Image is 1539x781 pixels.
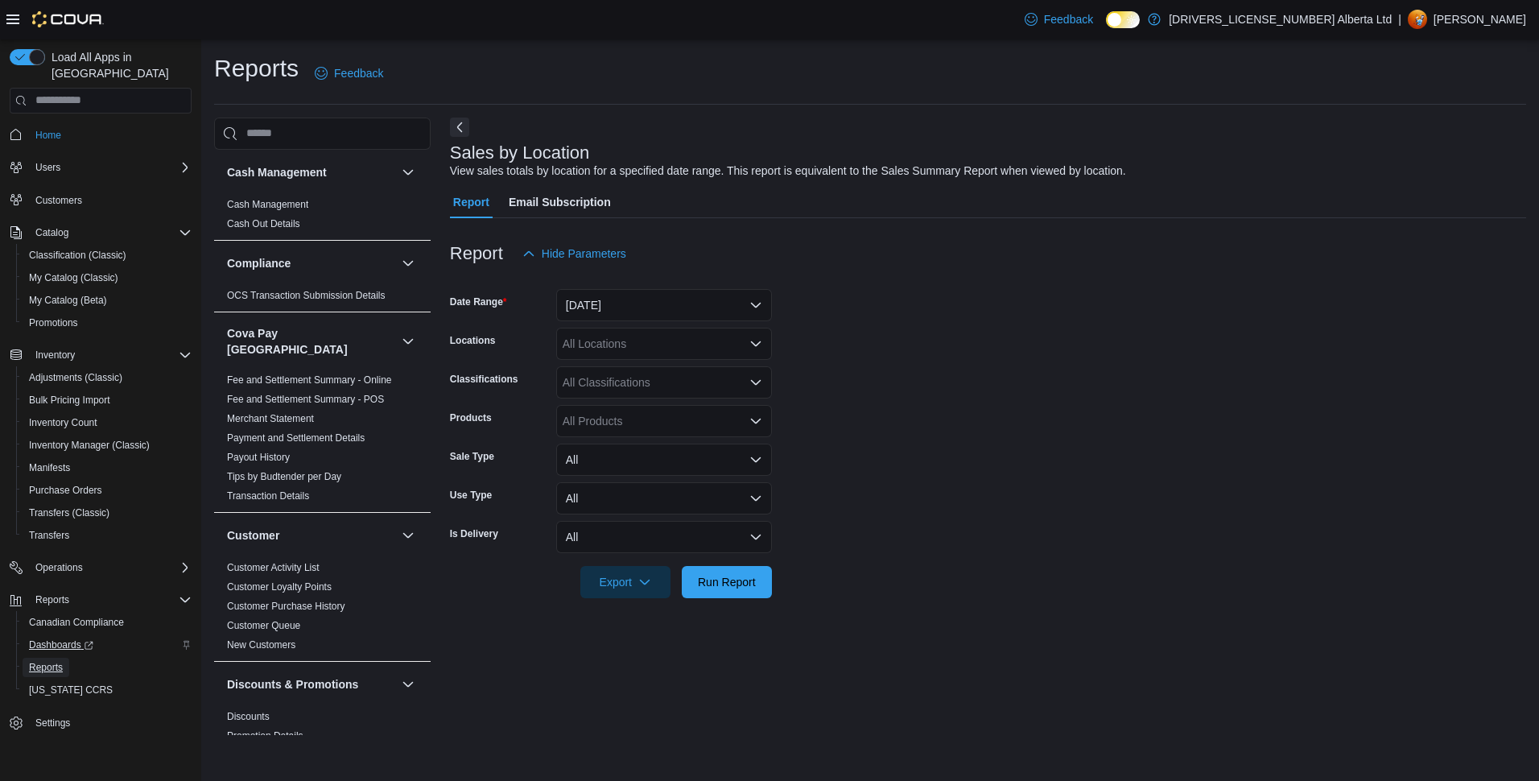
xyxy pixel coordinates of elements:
[23,680,192,700] span: Washington CCRS
[16,411,198,434] button: Inventory Count
[23,313,85,333] a: Promotions
[3,123,198,147] button: Home
[16,244,198,267] button: Classification (Classic)
[214,370,431,512] div: Cova Pay [GEOGRAPHIC_DATA]
[10,117,192,777] nav: Complex example
[308,57,390,89] a: Feedback
[23,436,156,455] a: Inventory Manager (Classic)
[1044,11,1093,27] span: Feedback
[450,163,1126,180] div: View sales totals by location for a specified date range. This report is equivalent to the Sales ...
[227,412,314,425] span: Merchant Statement
[227,729,303,742] span: Promotion Details
[23,503,116,523] a: Transfers (Classic)
[398,675,418,694] button: Discounts & Promotions
[23,291,113,310] a: My Catalog (Beta)
[23,658,69,677] a: Reports
[29,271,118,284] span: My Catalog (Classic)
[35,349,75,362] span: Inventory
[556,444,772,476] button: All
[23,526,76,545] a: Transfers
[29,223,75,242] button: Catalog
[227,217,300,230] span: Cash Out Details
[23,680,119,700] a: [US_STATE] CCRS
[29,529,69,542] span: Transfers
[16,479,198,502] button: Purchase Orders
[23,313,192,333] span: Promotions
[227,470,341,483] span: Tips by Budtender per Day
[29,684,113,696] span: [US_STATE] CCRS
[590,566,661,598] span: Export
[214,707,431,771] div: Discounts & Promotions
[23,613,130,632] a: Canadian Compliance
[16,434,198,457] button: Inventory Manager (Classic)
[227,289,386,302] span: OCS Transaction Submission Details
[29,616,124,629] span: Canadian Compliance
[227,619,300,632] span: Customer Queue
[23,458,192,477] span: Manifests
[227,451,290,464] span: Payout History
[29,713,192,733] span: Settings
[29,590,192,610] span: Reports
[3,556,198,579] button: Operations
[227,676,395,692] button: Discounts & Promotions
[29,345,81,365] button: Inventory
[227,164,327,180] h3: Cash Management
[227,710,270,723] span: Discounts
[23,436,192,455] span: Inventory Manager (Classic)
[16,502,198,524] button: Transfers (Classic)
[227,471,341,482] a: Tips by Budtender per Day
[29,394,110,407] span: Bulk Pricing Import
[1408,10,1427,29] div: Chris Zimmerman
[227,639,295,651] a: New Customers
[227,374,392,386] a: Fee and Settlement Summary - Online
[29,439,150,452] span: Inventory Manager (Classic)
[29,661,63,674] span: Reports
[227,325,395,357] h3: Cova Pay [GEOGRAPHIC_DATA]
[29,558,89,577] button: Operations
[227,711,270,722] a: Discounts
[682,566,772,598] button: Run Report
[227,218,300,229] a: Cash Out Details
[35,593,69,606] span: Reports
[227,638,295,651] span: New Customers
[334,65,383,81] span: Feedback
[580,566,670,598] button: Export
[1169,10,1392,29] p: [DRIVERS_LICENSE_NUMBER] Alberta Ltd
[227,198,308,211] span: Cash Management
[23,635,192,655] span: Dashboards
[29,158,67,177] button: Users
[23,658,192,677] span: Reports
[1106,11,1140,28] input: Dark Mode
[698,574,756,590] span: Run Report
[227,620,300,631] a: Customer Queue
[23,458,76,477] a: Manifests
[227,490,309,502] span: Transaction Details
[16,289,198,312] button: My Catalog (Beta)
[29,371,122,384] span: Adjustments (Classic)
[227,561,320,574] span: Customer Activity List
[450,295,507,308] label: Date Range
[556,289,772,321] button: [DATE]
[227,374,392,386] span: Fee and Settlement Summary - Online
[214,195,431,240] div: Cash Management
[1398,10,1401,29] p: |
[32,11,104,27] img: Cova
[23,246,133,265] a: Classification (Classic)
[35,717,70,729] span: Settings
[556,521,772,553] button: All
[398,254,418,273] button: Compliance
[227,562,320,573] a: Customer Activity List
[227,432,365,444] a: Payment and Settlement Details
[227,527,279,543] h3: Customer
[1434,10,1526,29] p: [PERSON_NAME]
[542,246,626,262] span: Hide Parameters
[227,730,303,742] a: Promotion Details
[29,190,192,210] span: Customers
[227,413,314,424] a: Merchant Statement
[227,164,395,180] button: Cash Management
[35,129,61,142] span: Home
[35,194,82,207] span: Customers
[16,611,198,634] button: Canadian Compliance
[227,601,345,612] a: Customer Purchase History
